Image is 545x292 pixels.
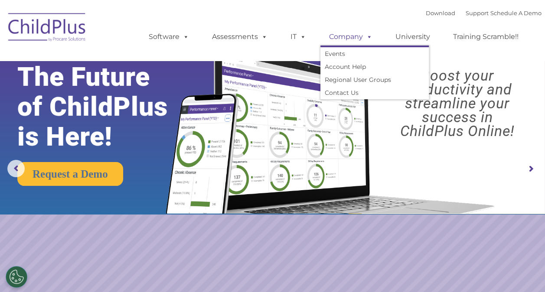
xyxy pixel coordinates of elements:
span: Last name [121,57,147,64]
a: IT [282,28,315,45]
a: Events [320,47,429,60]
a: Software [140,28,198,45]
font: | [426,10,542,16]
a: Support [466,10,489,16]
rs-layer: The Future of ChildPlus is Here! [17,62,191,152]
a: Schedule A Demo [490,10,542,16]
a: Account Help [320,60,429,73]
a: Training Scramble!! [444,28,527,45]
rs-layer: Boost your productivity and streamline your success in ChildPlus Online! [376,68,538,138]
a: Request a Demo [17,162,123,186]
a: Download [426,10,455,16]
a: University [387,28,439,45]
span: Phone number [121,93,157,99]
a: Contact Us [320,86,429,99]
button: Cookies Settings [6,266,27,288]
a: Company [320,28,381,45]
img: ChildPlus by Procare Solutions [4,7,91,50]
a: Regional User Groups [320,73,429,86]
a: Assessments [203,28,276,45]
